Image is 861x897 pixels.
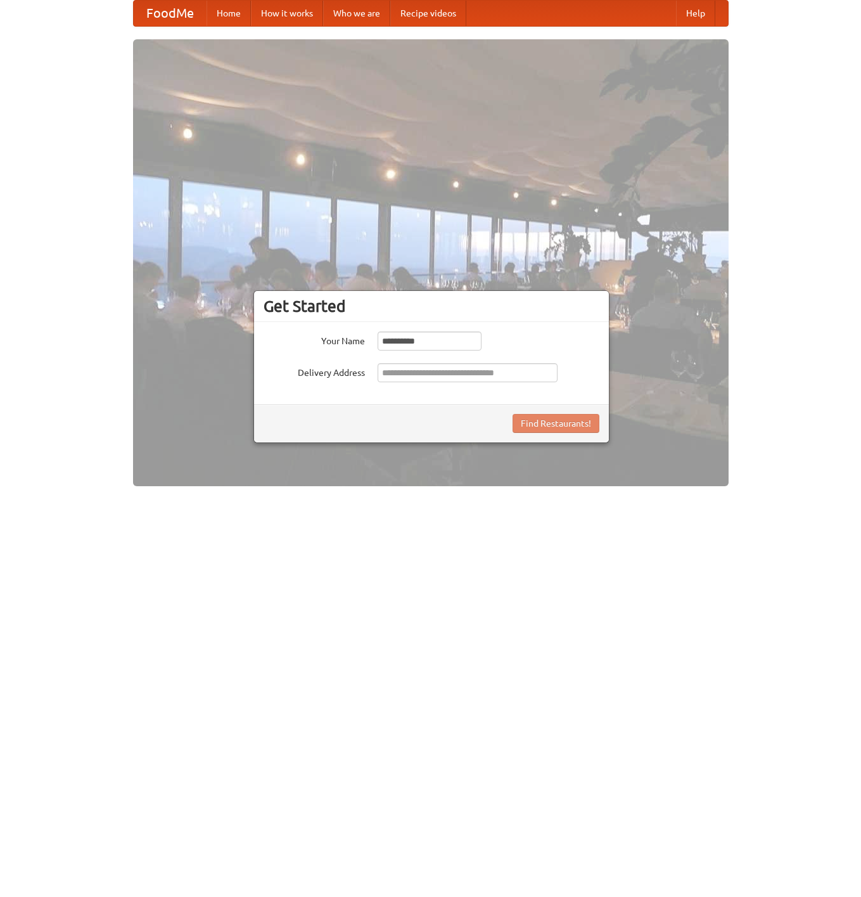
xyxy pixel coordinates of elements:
[207,1,251,26] a: Home
[390,1,466,26] a: Recipe videos
[323,1,390,26] a: Who we are
[264,297,599,316] h3: Get Started
[264,363,365,379] label: Delivery Address
[676,1,715,26] a: Help
[513,414,599,433] button: Find Restaurants!
[251,1,323,26] a: How it works
[134,1,207,26] a: FoodMe
[264,332,365,347] label: Your Name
